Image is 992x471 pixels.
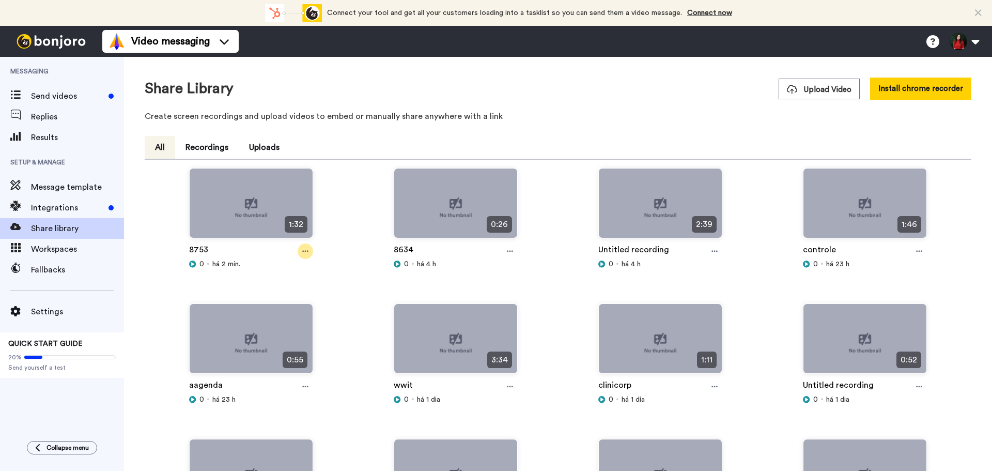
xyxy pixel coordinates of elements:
span: Replies [31,111,124,123]
span: Integrations [31,202,104,214]
span: Settings [31,306,124,318]
span: 1:11 [697,352,717,368]
span: QUICK START GUIDE [8,340,83,347]
img: vm-color.svg [109,33,125,50]
span: 2:39 [692,216,717,233]
span: Workspaces [31,243,124,255]
img: bj-logo-header-white.svg [12,34,90,49]
div: há 2 min. [189,259,313,269]
div: há 4 h [598,259,722,269]
span: Fallbacks [31,264,124,276]
img: no-thumbnail.jpg [803,169,926,247]
p: Create screen recordings and upload videos to embed or manually share anywhere with a link [145,110,971,123]
img: no-thumbnail.jpg [394,304,517,382]
a: 8634 [394,244,413,259]
img: no-thumbnail.jpg [394,169,517,247]
span: Send yourself a test [8,363,116,372]
span: 0 [609,259,613,269]
div: há 23 h [189,394,313,405]
div: há 1 dia [803,394,927,405]
span: 0 [199,259,204,269]
span: 1:32 [285,216,307,233]
img: no-thumbnail.jpg [599,304,722,382]
img: no-thumbnail.jpg [190,304,313,382]
span: Collapse menu [47,444,89,452]
span: 0 [404,394,409,405]
a: wwit [394,379,413,394]
span: 0 [199,394,204,405]
span: 0:26 [487,216,512,233]
span: Connect your tool and get all your customers loading into a tasklist so you can send them a video... [327,9,682,17]
span: Results [31,131,124,144]
span: 3:34 [487,352,512,368]
span: 0 [609,394,613,405]
span: 0 [813,259,818,269]
button: Install chrome recorder [870,78,971,100]
img: no-thumbnail.jpg [599,169,722,247]
button: Uploads [239,136,290,159]
span: 0:52 [896,352,921,368]
span: Message template [31,181,124,193]
div: há 1 dia [394,394,518,405]
div: animation [265,4,322,22]
button: All [145,136,175,159]
a: Untitled recording [598,244,669,259]
button: Collapse menu [27,441,97,454]
div: há 1 dia [598,394,722,405]
span: 20% [8,353,22,361]
a: 8753 [189,244,208,259]
img: no-thumbnail.jpg [803,304,926,382]
span: 0 [404,259,409,269]
span: 0:55 [283,352,307,368]
span: Share library [31,222,124,235]
a: aagenda [189,379,223,394]
img: no-thumbnail.jpg [190,169,313,247]
h1: Share Library [145,81,234,97]
button: Upload Video [779,79,860,99]
a: Connect now [687,9,732,17]
a: clinicorp [598,379,631,394]
a: Untitled recording [803,379,874,394]
div: há 23 h [803,259,927,269]
a: controle [803,244,836,259]
button: Recordings [175,136,239,159]
span: Upload Video [787,84,851,95]
span: Send videos [31,90,104,102]
div: há 4 h [394,259,518,269]
span: Video messaging [131,34,210,49]
span: 0 [813,394,818,405]
span: 1:46 [897,216,921,233]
